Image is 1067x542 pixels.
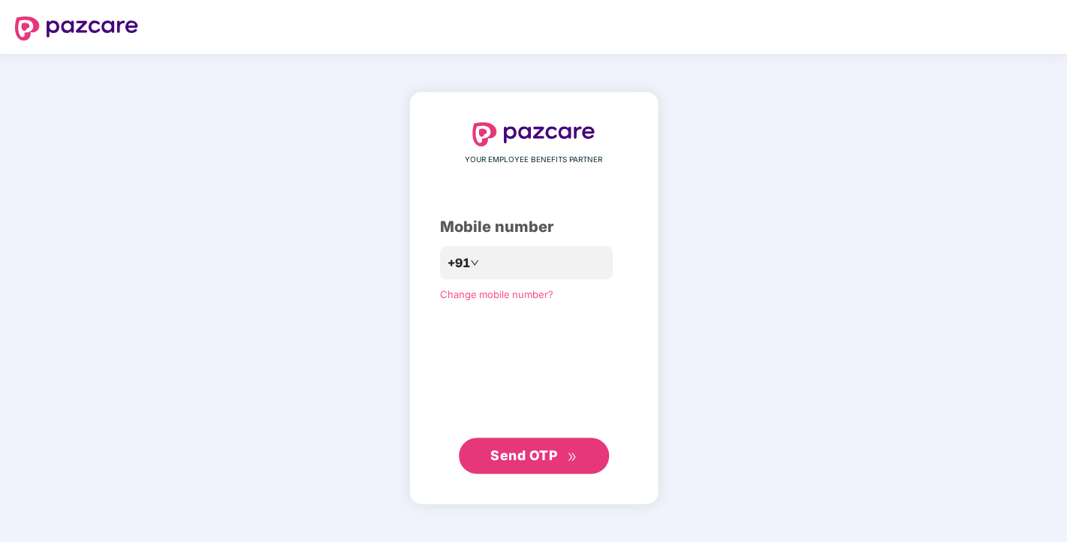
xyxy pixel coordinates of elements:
[440,215,628,239] div: Mobile number
[440,288,553,300] a: Change mobile number?
[15,17,138,41] img: logo
[567,452,577,462] span: double-right
[472,122,595,146] img: logo
[448,254,470,273] span: +91
[459,438,609,474] button: Send OTPdouble-right
[465,154,602,166] span: YOUR EMPLOYEE BENEFITS PARTNER
[490,447,557,463] span: Send OTP
[470,258,479,267] span: down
